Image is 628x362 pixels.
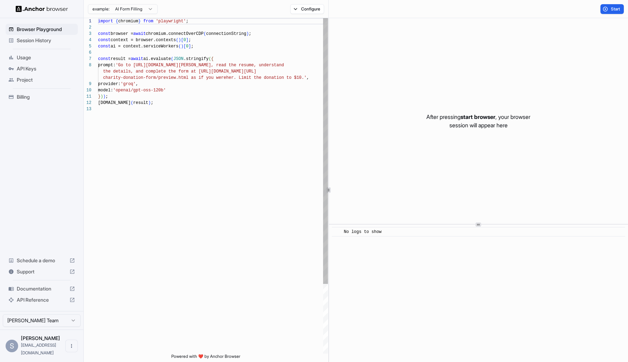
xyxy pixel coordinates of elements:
div: Usage [6,52,78,63]
div: 7 [84,56,91,62]
div: 2 [84,24,91,31]
div: 8 [84,62,91,68]
span: ( [171,56,173,61]
span: ; [151,100,153,105]
div: 10 [84,87,91,93]
span: Project [17,76,75,83]
span: model: [98,88,113,93]
span: ) [178,38,181,43]
span: 'groq' [121,82,136,86]
span: ; [249,31,251,36]
span: ; [106,94,108,99]
span: Billing [17,93,75,100]
div: 6 [84,50,91,56]
span: , [136,82,138,86]
span: API Reference [17,296,67,303]
span: ( [131,100,133,105]
div: 3 [84,31,91,37]
span: 0 [184,38,186,43]
span: } [138,19,141,24]
span: Documentation [17,285,67,292]
img: Anchor Logo [16,6,68,12]
span: const [98,56,111,61]
span: ( [176,38,178,43]
span: result = [111,56,131,61]
span: .stringify [184,56,209,61]
span: [ [181,38,184,43]
span: 'playwright' [156,19,186,24]
span: ) [148,100,151,105]
span: { [211,56,214,61]
span: charity-donation-form/preview.html as if you were [103,75,226,80]
span: ( [178,44,181,49]
span: Usage [17,54,75,61]
span: Start [611,6,621,12]
span: { [115,19,118,24]
span: ( [203,31,206,36]
span: 'Go to [URL][DOMAIN_NAME][PERSON_NAME], re [115,63,221,68]
span: 'openai/gpt-oss-120b' [113,88,166,93]
span: No logs to show [344,229,382,234]
span: import [98,19,113,24]
span: Sai Samrit [21,335,60,341]
span: ; [191,44,193,49]
span: ad the resume, understand [221,63,284,68]
span: her. Limit the donation to $10.' [226,75,306,80]
span: connectionString [206,31,246,36]
span: 0 [186,44,188,49]
span: Browser Playground [17,26,75,33]
p: After pressing , your browser session will appear here [426,113,530,129]
span: API Keys [17,65,75,72]
div: 5 [84,43,91,50]
span: ​ [335,228,339,235]
span: ; [188,38,191,43]
span: ) [103,94,105,99]
div: Browser Playground [6,24,78,35]
span: } [98,94,100,99]
span: the details, and complete the form at [URL] [103,69,211,74]
span: chromium [118,19,139,24]
div: API Keys [6,63,78,74]
span: Powered with ❤️ by Anchor Browser [171,354,240,362]
div: Support [6,266,78,277]
span: sai@trylapis.com [21,342,56,355]
span: , [307,75,309,80]
span: ) [246,31,249,36]
span: Schedule a demo [17,257,67,264]
div: API Reference [6,294,78,306]
span: await [133,31,146,36]
div: 1 [84,18,91,24]
span: ) [181,44,184,49]
span: const [98,44,111,49]
span: example: [92,6,110,12]
span: result [133,100,148,105]
div: S [6,340,18,352]
span: start browser [461,113,495,120]
span: ( [209,56,211,61]
div: Schedule a demo [6,255,78,266]
span: [DOMAIN_NAME] [98,100,131,105]
div: 4 [84,37,91,43]
div: 12 [84,100,91,106]
button: Open menu [65,340,78,352]
span: from [143,19,154,24]
span: const [98,38,111,43]
span: browser = [111,31,133,36]
span: JSON [173,56,184,61]
div: 13 [84,106,91,112]
span: [ [184,44,186,49]
button: Start [600,4,624,14]
span: [DOMAIN_NAME][URL] [211,69,256,74]
span: ] [188,44,191,49]
div: Session History [6,35,78,46]
span: await [131,56,143,61]
div: Documentation [6,283,78,294]
span: context = browser.contexts [111,38,176,43]
div: Project [6,74,78,85]
span: provider: [98,82,121,86]
div: 11 [84,93,91,100]
span: ] [186,38,188,43]
span: prompt: [98,63,115,68]
div: Billing [6,91,78,103]
span: ai.evaluate [143,56,171,61]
